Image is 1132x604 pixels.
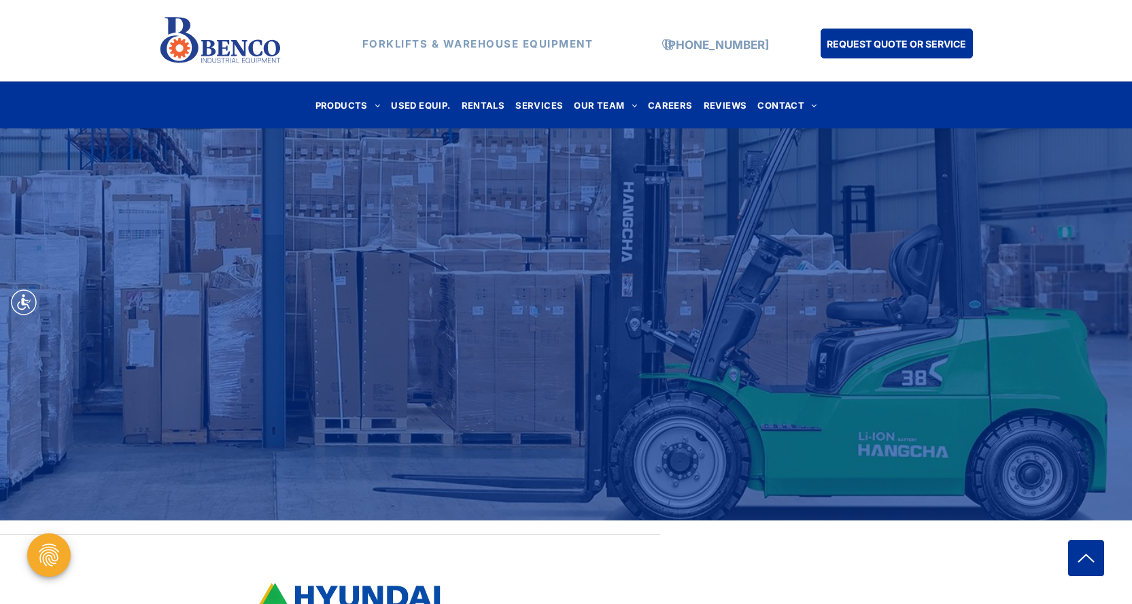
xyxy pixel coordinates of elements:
a: REQUEST QUOTE OR SERVICE [821,29,973,58]
a: CONTACT [752,96,822,114]
span: REQUEST QUOTE OR SERVICE [827,31,966,56]
strong: FORKLIFTS & WAREHOUSE EQUIPMENT [362,37,594,50]
a: CAREERS [642,96,698,114]
a: PRODUCTS [310,96,386,114]
a: OUR TEAM [568,96,642,114]
a: SERVICES [510,96,568,114]
a: RENTALS [456,96,511,114]
a: USED EQUIP. [385,96,456,114]
a: [PHONE_NUMBER] [664,38,769,52]
a: REVIEWS [698,96,753,114]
